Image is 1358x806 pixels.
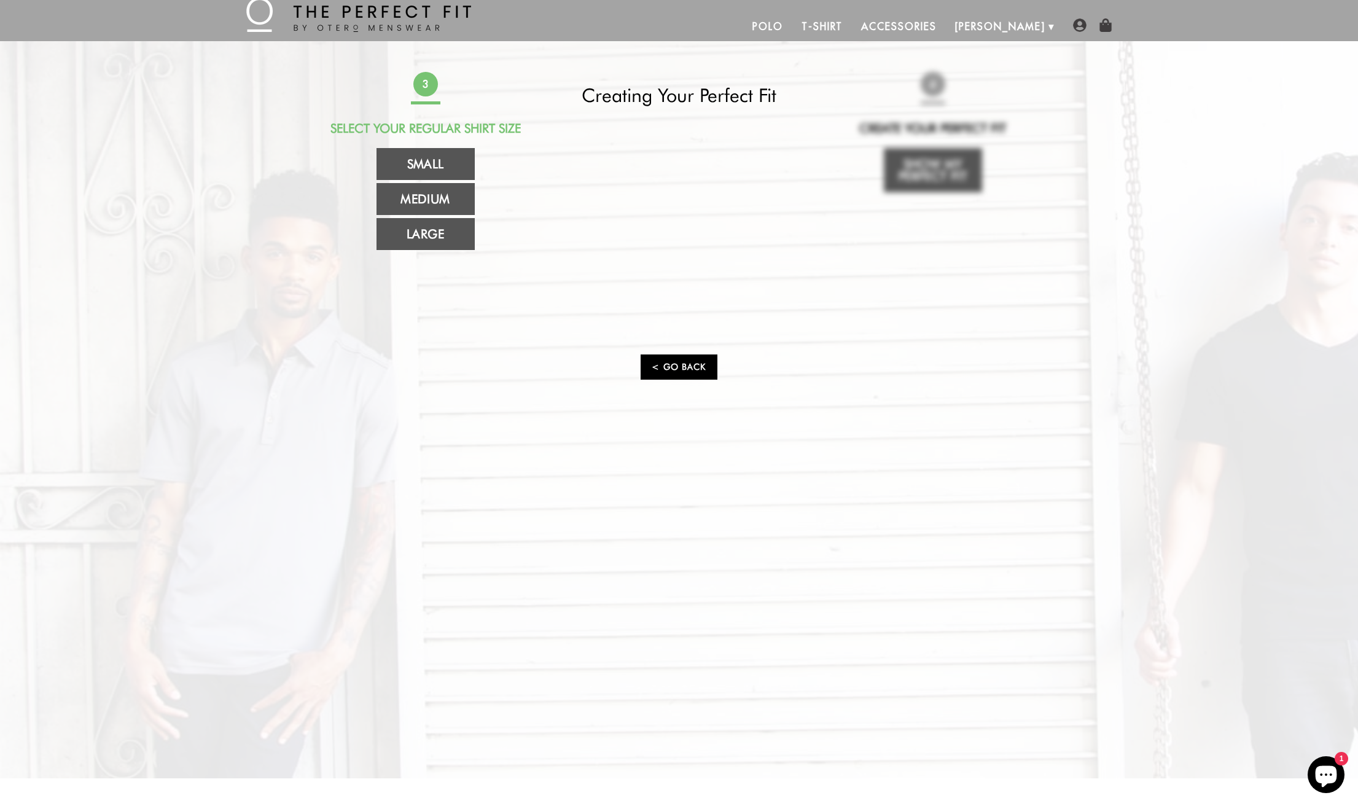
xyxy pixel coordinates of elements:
[946,12,1055,41] a: [PERSON_NAME]
[571,84,788,106] h2: Creating Your Perfect Fit
[317,121,534,136] h2: Select Your Regular Shirt Size
[413,72,437,96] span: 3
[1099,18,1112,32] img: shopping-bag-icon.png
[1073,18,1087,32] img: user-account-icon.png
[641,354,717,380] a: < Go Back
[1304,756,1348,796] inbox-online-store-chat: Shopify online store chat
[377,218,475,250] a: Large
[377,183,475,215] a: Medium
[792,12,852,41] a: T-Shirt
[852,12,945,41] a: Accessories
[377,148,475,180] a: Small
[743,12,792,41] a: Polo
